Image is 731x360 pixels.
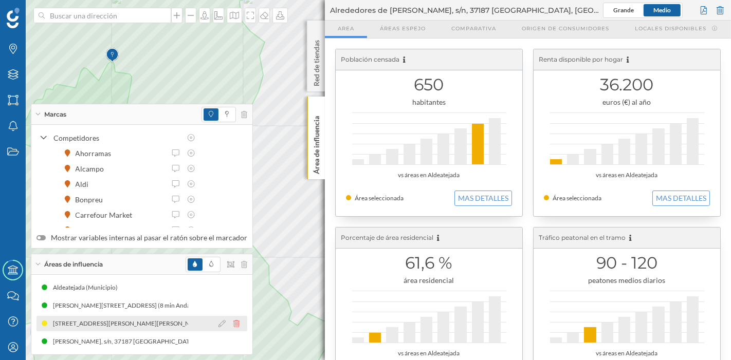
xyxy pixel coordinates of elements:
div: vs áreas en Aldeatejada [544,348,710,358]
h1: 90 - 120 [544,253,710,273]
div: Ahorramas [76,148,117,159]
span: Área seleccionada [355,194,404,202]
img: Geoblink Logo [7,8,20,28]
span: Alrededores de [PERSON_NAME], s/n, 37187 [GEOGRAPHIC_DATA], [GEOGRAPHIC_DATA], [GEOGRAPHIC_DATA] [330,5,603,15]
span: Grande [613,6,634,14]
div: peatones medios diarios [544,275,710,286]
button: MAS DETALLES [454,191,512,206]
div: vs áreas en Aldeatejada [544,170,710,180]
button: MAS DETALLES [652,191,710,206]
div: área residencial [346,275,512,286]
h1: 650 [346,75,512,94]
span: Áreas de influencia [44,260,103,269]
div: Tráfico peatonal en el tramo [534,228,720,249]
div: vs áreas en Aldeatejada [346,348,512,358]
div: Porcentaje de área residencial [336,228,522,249]
h1: 36.200 [544,75,710,94]
span: Área seleccionada [553,194,601,202]
span: Area [338,25,354,32]
h1: 61,6 % [346,253,512,273]
p: Red de tiendas [312,36,322,86]
span: Comparativa [451,25,496,32]
div: Competidores [53,132,181,143]
div: vs áreas en Aldeatejada [346,170,512,180]
span: Locales disponibles [635,25,706,32]
div: Coaliment [76,225,114,236]
div: [STREET_ADDRESS][PERSON_NAME][PERSON_NAME] (5 min Andando) [52,318,255,329]
div: Renta disponible por hogar [534,49,720,70]
div: Población censada [336,49,522,70]
span: Origen de consumidores [522,25,609,32]
span: Marcas [44,110,66,119]
div: Aldeatejada (Municipio) [53,282,123,293]
div: [PERSON_NAME][STREET_ADDRESS] (8 min Andando) [52,300,208,311]
div: Carrefour Market [76,210,138,220]
div: Bonpreu [76,194,108,205]
span: Soporte [21,7,57,16]
div: Aldi [76,179,94,190]
span: Medio [653,6,671,14]
label: Mostrar variables internas al pasar el ratón sobre el marcador [36,233,247,243]
p: Área de influencia [312,112,322,174]
div: euros (€) al año [544,97,710,107]
div: Alcampo [76,163,109,174]
span: Áreas espejo [380,25,426,32]
img: Marker [106,45,119,66]
div: habitantes [346,97,512,107]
